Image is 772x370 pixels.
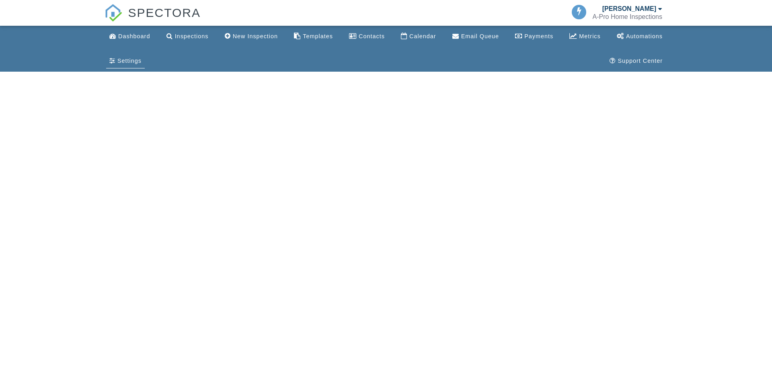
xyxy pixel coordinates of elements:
[579,33,600,39] div: Metrics
[105,12,201,27] a: SPECTORA
[117,58,142,64] div: Settings
[606,54,666,68] a: Support Center
[626,33,663,39] div: Automations
[461,33,499,39] div: Email Queue
[614,29,666,44] a: Automations (Basic)
[118,33,150,39] div: Dashboard
[233,33,278,39] div: New Inspection
[602,5,656,13] div: [PERSON_NAME]
[303,33,333,39] div: Templates
[222,29,281,44] a: New Inspection
[128,4,201,21] span: SPECTORA
[566,29,604,44] a: Metrics
[449,29,502,44] a: Email Queue
[106,29,153,44] a: Dashboard
[409,33,436,39] div: Calendar
[524,33,553,39] div: Payments
[163,29,212,44] a: Inspections
[359,33,385,39] div: Contacts
[291,29,336,44] a: Templates
[106,54,145,68] a: Settings
[398,29,439,44] a: Calendar
[512,29,556,44] a: Payments
[593,13,662,21] div: A-Pro Home Inspections
[618,58,663,64] div: Support Center
[175,33,209,39] div: Inspections
[105,4,122,22] img: The Best Home Inspection Software - Spectora
[346,29,388,44] a: Contacts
